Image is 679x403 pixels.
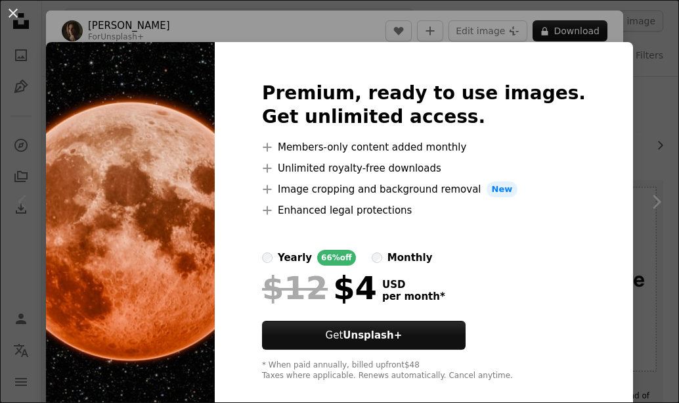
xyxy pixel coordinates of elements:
[262,181,586,197] li: Image cropping and background removal
[262,271,328,305] span: $12
[343,329,402,341] strong: Unsplash+
[262,360,586,381] div: * When paid annually, billed upfront $48 Taxes where applicable. Renews automatically. Cancel any...
[317,250,356,266] div: 66% off
[262,321,466,350] button: GetUnsplash+
[382,279,445,291] span: USD
[262,202,586,218] li: Enhanced legal protections
[387,250,433,266] div: monthly
[262,271,377,305] div: $4
[262,82,586,129] h2: Premium, ready to use images. Get unlimited access.
[487,181,518,197] span: New
[372,252,382,263] input: monthly
[262,139,586,155] li: Members-only content added monthly
[262,252,273,263] input: yearly66%off
[262,160,586,176] li: Unlimited royalty-free downloads
[382,291,445,302] span: per month *
[278,250,312,266] div: yearly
